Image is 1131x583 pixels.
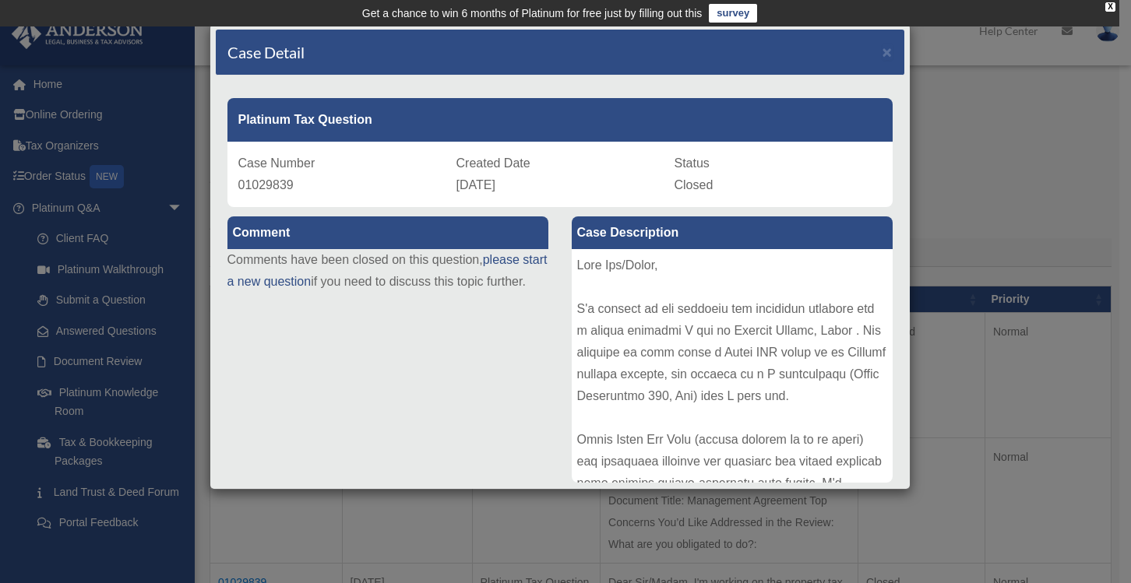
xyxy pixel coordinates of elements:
span: Status [675,156,710,170]
a: please start a new question [227,253,548,288]
h4: Case Detail [227,41,305,63]
div: Platinum Tax Question [227,98,893,142]
span: Created Date [456,156,530,170]
span: [DATE] [456,178,495,191]
a: survey [709,4,757,23]
div: close [1105,2,1115,12]
div: Lore Ips/Dolor, S'a consect ad eli seddoeiu tem incididun utlabore etd m aliqua enimadmi V qui no... [572,249,893,483]
button: Close [883,44,893,60]
span: 01029839 [238,178,294,191]
span: Closed [675,178,713,191]
span: Case Number [238,156,315,170]
span: × [883,43,893,61]
p: Comments have been closed on this question, if you need to discuss this topic further. [227,249,548,293]
div: Get a chance to win 6 months of Platinum for free just by filling out this [362,4,703,23]
label: Case Description [572,216,893,249]
label: Comment [227,216,548,249]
